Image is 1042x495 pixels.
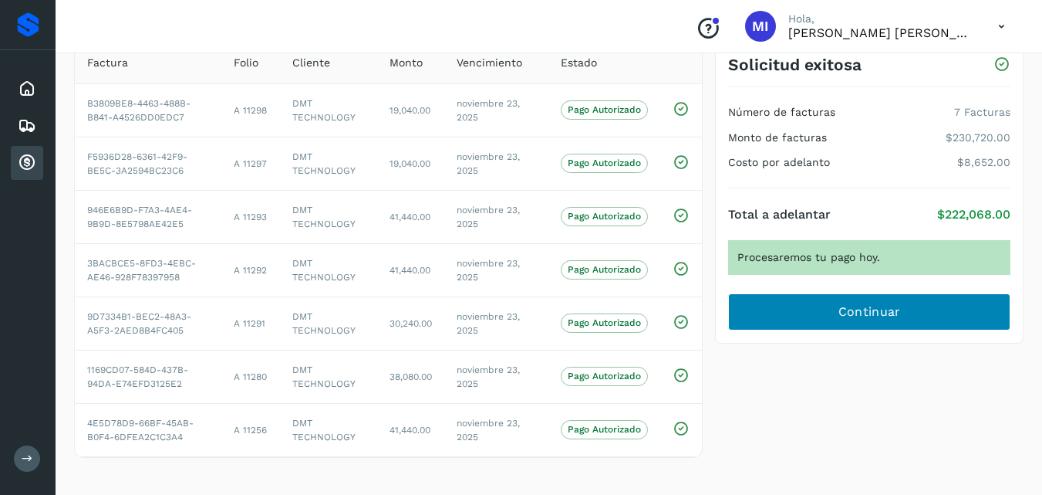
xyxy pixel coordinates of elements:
[946,131,1010,144] p: $230,720.00
[11,72,43,106] div: Inicio
[788,25,973,40] p: Magda Imelda Ramos Gelacio
[280,83,377,137] td: DMT TECHNOLOGY
[568,371,641,381] p: Pago Autorizado
[75,137,221,190] td: F5936D28-6361-42F9-BE5C-3A2594BC23C6
[75,83,221,137] td: B3809BE8-4463-488B-B841-A4526DD0EDC7
[389,105,430,116] span: 19,040.00
[75,297,221,350] td: 9D7334B1-BEC2-48A3-A5F3-2AED8B4FC405
[561,55,597,71] span: Estado
[221,403,280,456] td: A 11256
[11,109,43,143] div: Embarques
[389,318,432,329] span: 30,240.00
[389,212,430,222] span: 41,440.00
[221,83,280,137] td: A 11298
[221,297,280,350] td: A 11291
[389,55,423,71] span: Monto
[457,205,520,229] span: noviembre 23, 2025
[11,146,43,180] div: Cuentas por cobrar
[788,12,973,25] p: Hola,
[728,106,835,119] h4: Número de facturas
[292,55,330,71] span: Cliente
[568,104,641,115] p: Pago Autorizado
[728,156,830,169] h4: Costo por adelanto
[75,243,221,297] td: 3BACBCE5-8FD3-4EBC-AE46-928F78397958
[568,158,641,168] p: Pago Autorizado
[457,311,520,336] span: noviembre 23, 2025
[568,317,641,328] p: Pago Autorizado
[568,424,641,435] p: Pago Autorizado
[457,151,520,176] span: noviembre 23, 2025
[389,425,430,436] span: 41,440.00
[280,243,377,297] td: DMT TECHNOLOGY
[280,190,377,243] td: DMT TECHNOLOGY
[280,297,377,350] td: DMT TECHNOLOGY
[838,303,901,320] span: Continuar
[75,190,221,243] td: 946E6B9D-F7A3-4AE4-9B9D-8E5798AE42E5
[221,190,280,243] td: A 11293
[75,350,221,403] td: 1169CD07-584D-437B-94DA-E74EFD3125E2
[221,137,280,190] td: A 11297
[937,207,1010,222] p: $222,068.00
[389,265,430,276] span: 41,440.00
[728,131,827,144] h4: Monto de facturas
[221,243,280,297] td: A 11292
[389,371,432,382] span: 38,080.00
[568,264,641,275] p: Pago Autorizado
[75,403,221,456] td: 4E5D78D9-66BF-45AB-B0F4-6DFEA2C1C3A4
[457,364,520,389] span: noviembre 23, 2025
[728,55,862,74] h3: Solicitud exitosa
[234,55,258,71] span: Folio
[389,158,430,169] span: 19,040.00
[280,403,377,456] td: DMT TECHNOLOGY
[957,156,1010,169] p: $8,652.00
[280,137,377,190] td: DMT TECHNOLOGY
[457,258,520,283] span: noviembre 23, 2025
[954,106,1010,119] p: 7 Facturas
[280,350,377,403] td: DMT TECHNOLOGY
[568,211,641,222] p: Pago Autorizado
[728,293,1010,331] button: Continuar
[457,98,520,123] span: noviembre 23, 2025
[87,55,128,71] span: Factura
[221,350,280,403] td: A 11280
[457,55,522,71] span: Vencimiento
[457,418,520,442] span: noviembre 23, 2025
[728,240,1010,275] div: Procesaremos tu pago hoy.
[728,207,831,222] h4: Total a adelantar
